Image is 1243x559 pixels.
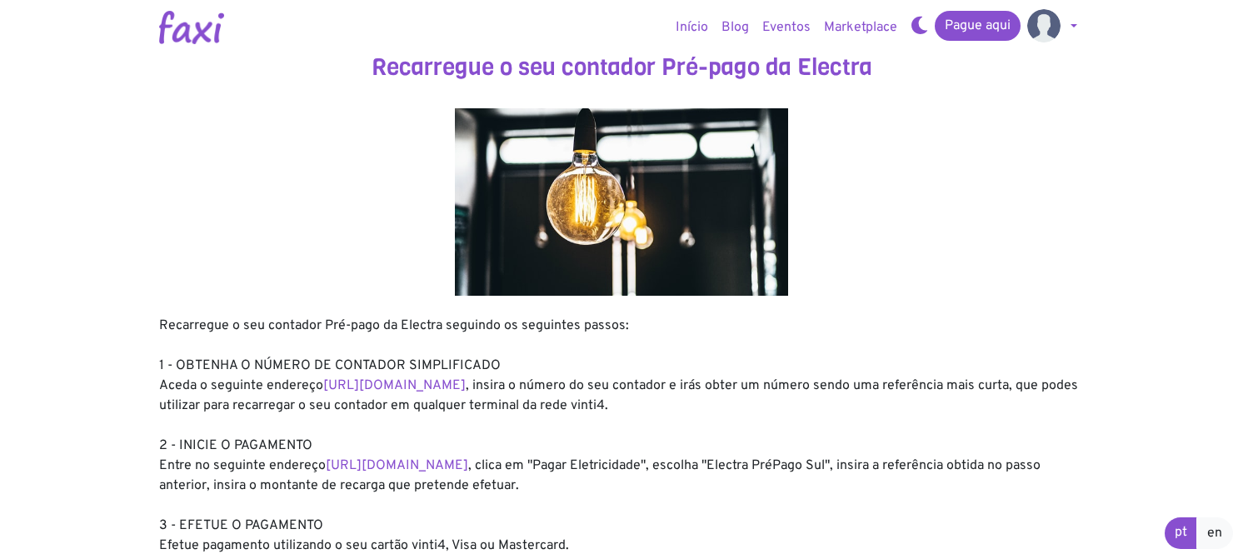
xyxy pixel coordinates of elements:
a: en [1196,517,1233,549]
a: Marketplace [817,11,904,44]
a: Pague aqui [935,11,1021,41]
a: Início [669,11,715,44]
a: pt [1165,517,1197,549]
a: Eventos [756,11,817,44]
img: energy.jpg [455,108,788,296]
a: [URL][DOMAIN_NAME] [326,457,468,474]
img: Logotipo Faxi Online [159,11,224,44]
h3: Recarregue o seu contador Pré-pago da Electra [159,53,1084,82]
a: [URL][DOMAIN_NAME] [323,377,466,394]
a: Blog [715,11,756,44]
